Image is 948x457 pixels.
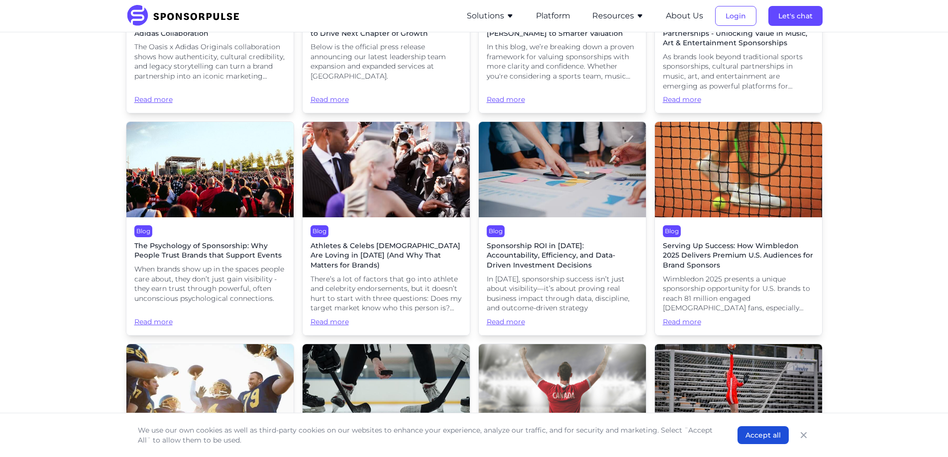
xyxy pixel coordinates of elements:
[663,95,814,105] span: Read more
[666,11,703,20] a: About Us
[655,122,822,217] img: John Formander courtesy of Unsplash
[487,274,638,313] span: In [DATE], sponsorship success isn’t just about visibility—it’s about proving real business impac...
[126,122,294,217] img: Sebastian Pociecha courtesy of Unsplash
[768,11,823,20] a: Let's chat
[478,121,646,336] a: BlogSponsorship ROI in [DATE]: Accountability, Efficiency, and Data-Driven Investment DecisionsIn...
[592,10,644,22] button: Resources
[663,274,814,313] span: Wimbledon 2025 presents a unique sponsorship opportunity for U.S. brands to reach 81 million enga...
[898,409,948,457] iframe: Chat Widget
[487,225,505,237] div: Blog
[138,425,718,445] p: We use our own cookies as well as third-party cookies on our websites to enhance your experience,...
[663,317,814,327] span: Read more
[663,52,814,91] span: As brands look beyond traditional sports sponsorships, cultural partnerships in music, art, and e...
[663,225,681,237] div: Blog
[655,344,822,440] img: Photo courtesy of Unsplash
[311,42,462,81] span: Below is the official press release announcing our latest leadership team expansion and expanded ...
[715,6,756,26] button: Login
[663,241,814,271] span: Serving Up Success: How Wimbledon 2025 Delivers Premium U.S. Audiences for Brand Sponsors
[768,6,823,26] button: Let's chat
[134,42,286,81] span: The Oasis x Adidas Originals collaboration shows how authenticity, cultural credibility, and lega...
[311,274,462,313] span: There’s a lot of factors that go into athlete and celebrity endorsements, but it doesn’t hurt to ...
[311,225,328,237] div: Blog
[134,307,286,327] span: Read more
[487,86,638,105] span: Read more
[487,42,638,81] span: In this blog, we’re breaking down a proven framework for valuing sponsorships with more clarity a...
[663,19,814,48] span: Webinar: The Power of Cultural Partnerships - Unlocking Value in Music, Art & Entertainment Spons...
[536,11,570,20] a: Platform
[311,86,462,105] span: Read more
[302,121,470,336] a: BlogAthletes & Celebs [DEMOGRAPHIC_DATA] Are Loving in [DATE] (And Why That Matters for Brands)Th...
[536,10,570,22] button: Platform
[467,10,514,22] button: Solutions
[126,344,294,440] img: Getty images courtesy of Unsplash
[126,5,247,27] img: SponsorPulse
[126,121,294,336] a: BlogThe Psychology of Sponsorship: Why People Trust Brands that Support EventsWhen brands show up...
[737,426,789,444] button: Accept all
[311,241,462,271] span: Athletes & Celebs [DEMOGRAPHIC_DATA] Are Loving in [DATE] (And Why That Matters for Brands)
[715,11,756,20] a: Login
[487,317,638,327] span: Read more
[487,241,638,271] span: Sponsorship ROI in [DATE]: Accountability, Efficiency, and Data-Driven Investment Decisions
[479,122,646,217] img: Getty Images from Unsplash
[134,241,286,261] span: The Psychology of Sponsorship: Why People Trust Brands that Support Events
[303,344,470,440] img: Getty Images for Unsplash
[666,10,703,22] button: About Us
[797,428,811,442] button: Close
[134,265,286,303] span: When brands show up in the spaces people care about, they don’t just gain visibility - they earn ...
[654,121,823,336] a: BlogServing Up Success: How Wimbledon 2025 Delivers Premium U.S. Audiences for Brand SponsorsWimb...
[311,317,462,327] span: Read more
[134,225,152,237] div: Blog
[134,86,286,105] span: Read more
[479,344,646,440] img: Photo courtesy of Canva
[303,122,470,217] img: Getty Images courtesy of Unsplash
